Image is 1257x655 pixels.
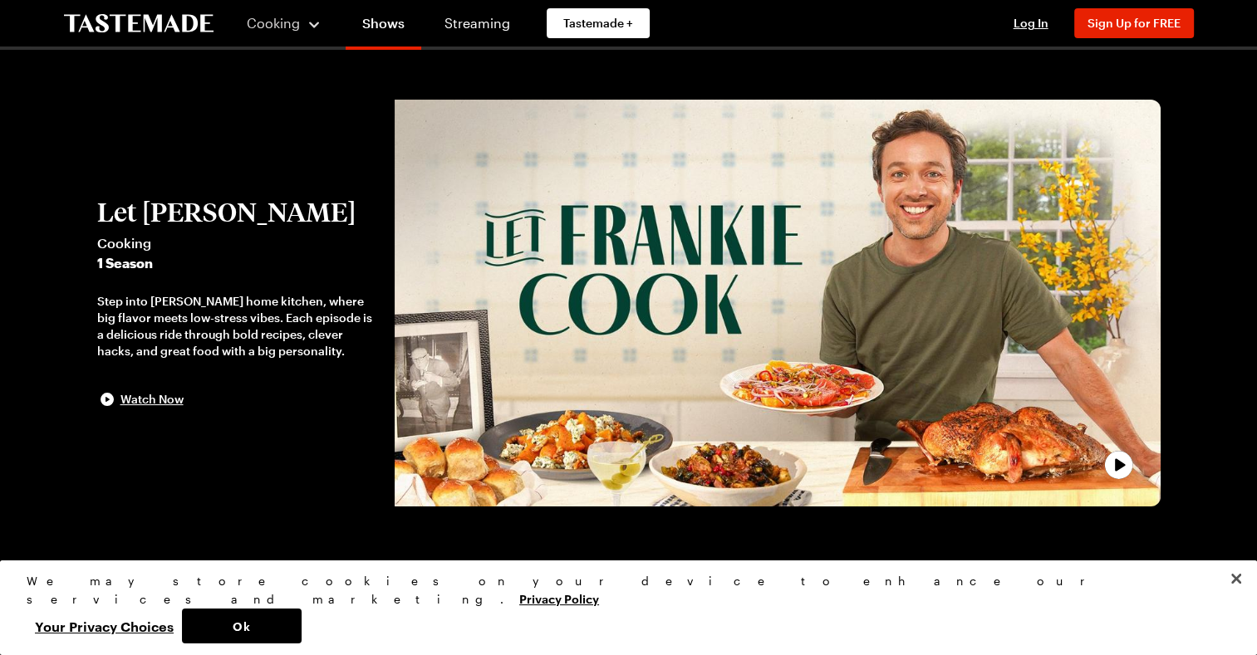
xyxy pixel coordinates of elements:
[1088,16,1181,30] span: Sign Up for FREE
[97,253,378,273] span: 1 Season
[1074,8,1194,38] button: Sign Up for FREE
[563,15,633,32] span: Tastemade +
[64,14,214,33] a: To Tastemade Home Page
[247,3,322,43] button: Cooking
[247,15,300,31] span: Cooking
[27,572,1216,609] div: We may store cookies on your device to enhance our services and marketing.
[97,197,378,227] h2: Let [PERSON_NAME]
[27,609,182,643] button: Your Privacy Choices
[1014,16,1048,30] span: Log In
[346,3,421,50] a: Shows
[120,391,184,408] span: Watch Now
[182,609,302,643] button: Ok
[395,100,1161,506] img: Let Frankie Cook
[27,572,1216,643] div: Privacy
[1218,560,1255,597] button: Close
[97,233,378,253] span: Cooking
[395,100,1161,506] button: play trailer
[547,8,650,38] a: Tastemade +
[998,15,1064,32] button: Log In
[97,293,378,359] div: Step into [PERSON_NAME] home kitchen, where big flavor meets low-stress vibes. Each episode is a ...
[97,197,378,409] button: Let [PERSON_NAME]Cooking1 SeasonStep into [PERSON_NAME] home kitchen, where big flavor meets low-...
[519,590,599,606] a: More information about your privacy, opens in a new tab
